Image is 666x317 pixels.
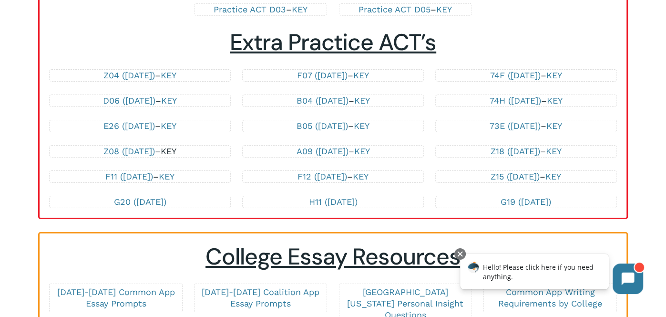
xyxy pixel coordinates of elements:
p: – [252,146,413,157]
a: KEY [353,70,369,80]
a: KEY [161,121,176,131]
a: KEY [354,121,369,131]
a: Practice ACT D05 [359,4,430,14]
a: KEY [546,146,562,156]
a: Practice ACT D03 [214,4,286,14]
a: Z04 ([DATE]) [103,70,155,80]
a: [DATE]-[DATE] Coalition App Essay Prompts [202,287,319,308]
p: – [252,70,413,81]
a: 74F ([DATE]) [490,70,541,80]
a: F07 ([DATE]) [297,70,348,80]
p: – [59,95,220,106]
a: KEY [436,4,452,14]
a: Z18 ([DATE]) [491,146,540,156]
a: D06 ([DATE]) [103,95,155,106]
a: KEY [161,146,176,156]
p: – [252,120,413,132]
a: B04 ([DATE]) [296,95,348,106]
a: KEY [546,70,562,80]
p: – [59,171,220,182]
a: KEY [292,4,307,14]
a: B05 ([DATE]) [297,121,348,131]
span: College Essay Resources [205,242,461,272]
a: F12 ([DATE]) [297,171,347,181]
a: H11 ([DATE]) [308,197,357,207]
p: – [445,120,606,132]
a: KEY [354,95,369,106]
a: Z08 ([DATE]) [103,146,155,156]
a: KEY [159,171,174,181]
p: – [252,95,413,106]
p: – [204,4,317,15]
a: 74H ([DATE]) [490,95,541,106]
a: KEY [161,95,177,106]
p: – [445,70,606,81]
iframe: Chatbot [450,246,653,304]
p: – [59,70,220,81]
a: Z15 ([DATE]) [491,171,540,181]
span: Extra Practice ACT’s [230,27,436,57]
a: E26 ([DATE]) [103,121,155,131]
a: G20 ([DATE]) [114,197,166,207]
a: KEY [547,95,563,106]
a: KEY [546,121,562,131]
a: 73E ([DATE]) [490,121,541,131]
p: – [445,146,606,157]
p: – [252,171,413,182]
p: – [445,171,606,182]
a: A09 ([DATE]) [296,146,348,156]
a: KEY [354,146,369,156]
a: KEY [545,171,561,181]
p: – [349,4,462,15]
a: Common App Writing Requirements by College [498,287,602,308]
a: KEY [353,171,369,181]
p: – [59,120,220,132]
p: – [59,146,220,157]
p: – [445,95,606,106]
a: F11 ([DATE]) [105,171,153,181]
a: G19 ([DATE]) [501,197,551,207]
a: KEY [161,70,176,80]
a: [DATE]-[DATE] Common App Essay Prompts [57,287,175,308]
